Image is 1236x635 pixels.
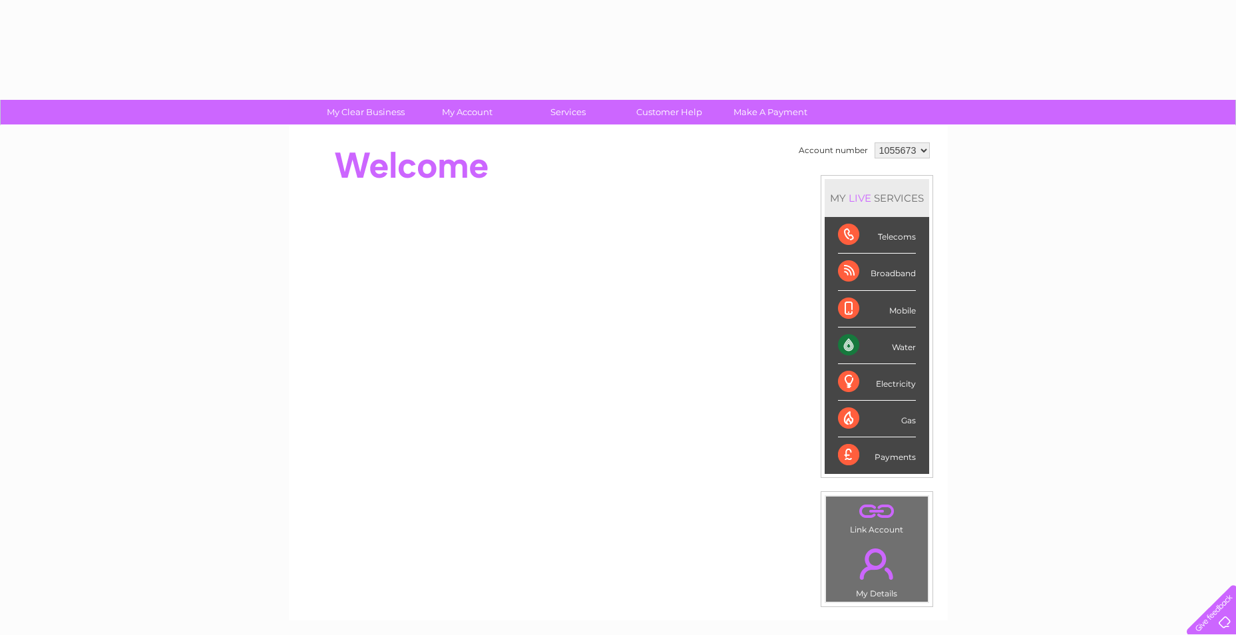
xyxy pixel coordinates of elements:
div: Telecoms [838,217,916,254]
a: Customer Help [614,100,724,124]
td: Account number [795,139,871,162]
div: Mobile [838,291,916,327]
div: Broadband [838,254,916,290]
a: Make A Payment [716,100,825,124]
a: My Account [412,100,522,124]
a: . [829,540,925,587]
div: Electricity [838,364,916,401]
div: Payments [838,437,916,473]
div: Water [838,327,916,364]
a: Services [513,100,623,124]
a: My Clear Business [311,100,421,124]
div: LIVE [846,192,874,204]
div: Gas [838,401,916,437]
a: . [829,500,925,523]
div: MY SERVICES [825,179,929,217]
td: My Details [825,537,928,602]
td: Link Account [825,496,928,538]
